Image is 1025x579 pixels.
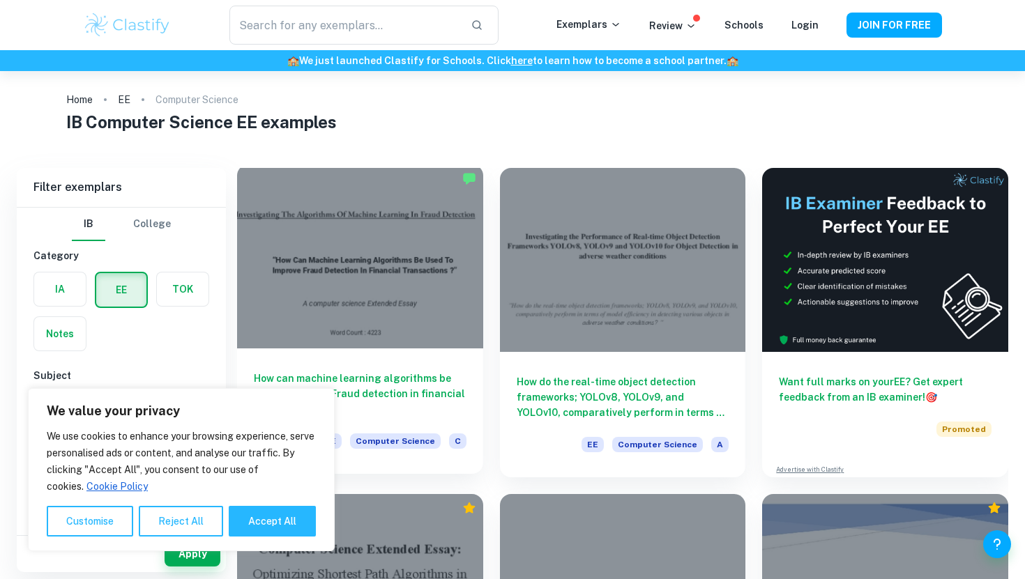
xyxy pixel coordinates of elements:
div: Premium [987,501,1001,515]
button: Accept All [229,506,316,536]
a: Home [66,90,93,109]
button: Reject All [139,506,223,536]
h6: We just launched Clastify for Schools. Click to learn how to become a school partner. [3,53,1022,68]
p: We value your privacy [47,403,316,419]
span: 🏫 [727,55,738,66]
button: TOK [157,272,208,306]
p: We use cookies to enhance your browsing experience, serve personalised ads or content, and analys... [47,428,316,495]
button: JOIN FOR FREE [846,13,942,38]
h6: How do the real-time object detection frameworks; YOLOv8, YOLOv9, and YOLOv10, comparatively perf... [517,374,729,420]
span: C [449,433,466,449]
a: How do the real-time object detection frameworks; YOLOv8, YOLOv9, and YOLOv10, comparatively perf... [500,168,746,477]
a: Cookie Policy [86,480,149,493]
button: College [133,208,171,241]
button: IA [34,272,86,306]
a: Advertise with Clastify [776,465,844,474]
h6: Want full marks on your EE ? Get expert feedback from an IB examiner! [779,374,992,405]
span: Computer Science [612,437,703,452]
span: Promoted [936,422,992,437]
a: Schools [724,20,764,31]
p: Review [649,18,697,33]
div: Filter type choice [72,208,171,241]
span: A [711,437,729,452]
img: Marked [462,171,476,185]
button: Notes [34,317,86,350]
label: Type a subject [43,385,101,397]
button: Apply [165,541,220,566]
button: Help and Feedback [983,530,1011,558]
a: EE [118,90,130,109]
button: Customise [47,506,133,536]
img: Thumbnail [762,168,1008,352]
button: EE [96,273,146,307]
span: Computer Science [350,433,441,449]
h6: Filter exemplars [17,168,226,207]
input: Search for any exemplars... [229,6,460,45]
p: Exemplars [556,17,621,32]
div: We value your privacy [28,388,335,551]
a: How can machine learning algorithms be used to improve Fraud detection in financial transactions?... [237,168,483,477]
h6: Category [33,248,209,263]
span: 🎯 [925,392,937,403]
p: Computer Science [155,92,238,107]
img: Clastify logo [83,11,172,39]
a: Login [791,20,819,31]
a: Want full marks on yourEE? Get expert feedback from an IB examiner!PromotedAdvertise with Clastify [762,168,1008,477]
div: Premium [462,501,476,515]
span: EE [582,437,604,452]
button: IB [72,208,105,241]
a: here [511,55,533,66]
h6: How can machine learning algorithms be used to improve Fraud detection in financial transactions? [254,371,466,417]
h6: Subject [33,368,209,383]
h1: IB Computer Science EE examples [66,109,959,134]
span: 🏫 [287,55,299,66]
